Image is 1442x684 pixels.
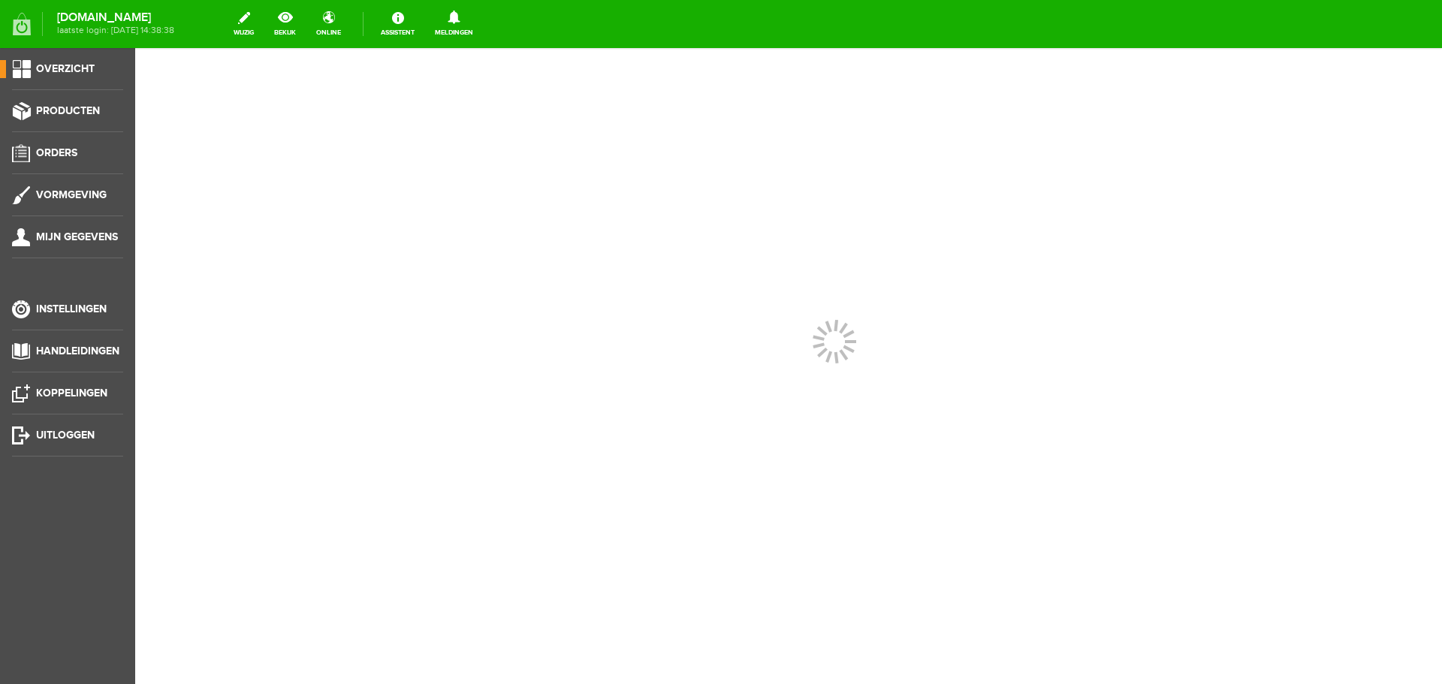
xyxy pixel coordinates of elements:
span: Instellingen [36,303,107,315]
span: laatste login: [DATE] 14:38:38 [57,26,174,35]
span: Uitloggen [36,429,95,441]
a: bekijk [265,8,305,41]
span: Orders [36,146,77,159]
span: Overzicht [36,62,95,75]
span: Vormgeving [36,188,107,201]
span: Handleidingen [36,345,119,357]
a: online [307,8,350,41]
a: wijzig [225,8,263,41]
span: Koppelingen [36,387,107,399]
span: Mijn gegevens [36,231,118,243]
a: Assistent [372,8,424,41]
a: Meldingen [426,8,482,41]
span: Producten [36,104,100,117]
strong: [DOMAIN_NAME] [57,14,174,22]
